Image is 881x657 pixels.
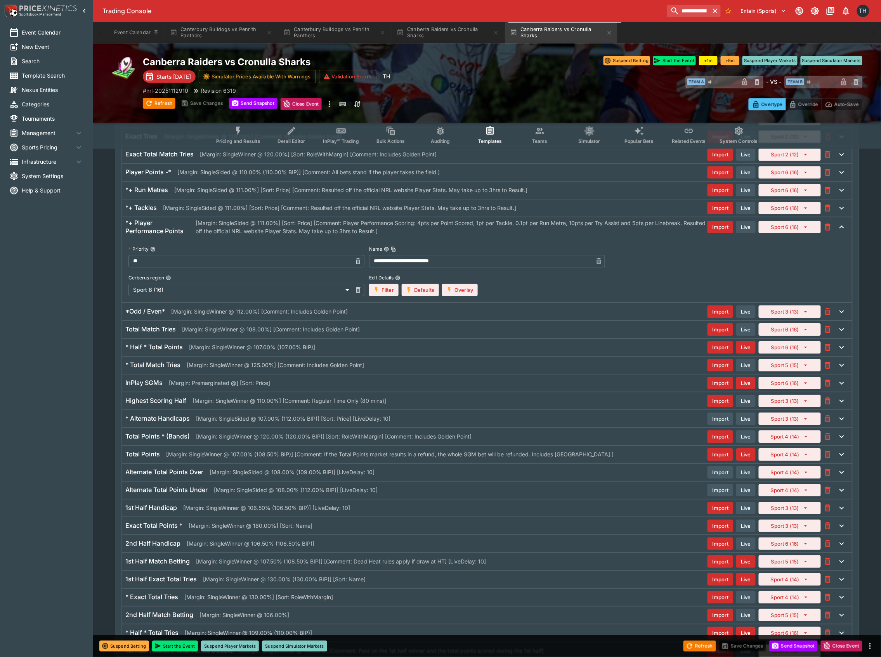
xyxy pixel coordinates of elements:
button: Defaults [402,284,439,296]
h6: InPlay SGMs [125,379,163,387]
h6: 2nd Half Match Betting [125,611,193,619]
button: Sport 4 (14) [759,484,821,496]
span: Management [22,129,74,137]
button: Override [786,98,822,110]
p: Cerberus region [128,274,164,281]
span: Search [22,57,83,65]
button: Sport 3 (13) [759,395,821,407]
button: Live [736,395,756,407]
div: Start From [749,98,862,110]
button: Live [736,166,756,179]
button: Import [708,148,733,161]
p: [Margin: Premarginated @] [Sort: Price] [169,379,270,387]
h6: Total Points [125,450,160,458]
button: Live [736,359,756,371]
button: Import [708,520,733,532]
span: System Settings [22,172,83,180]
p: Starts [DATE] [156,73,191,81]
button: Canterbury Bulldogs vs Penrith Panthers [165,22,277,43]
span: Related Events [672,138,706,144]
p: [Margin: SingleWinner @ 160.00%] [Sort: Name] [189,522,312,530]
p: [Margin: SingleSided @ 108.00% (109.00% BIP)] [LiveDelay: 10] [210,468,375,476]
button: Live [736,221,756,233]
button: Live [736,502,756,514]
button: Import [708,359,733,371]
h6: *+ Tackles [125,204,157,212]
button: Import [708,395,733,407]
h6: Highest Scoring Half [125,397,186,405]
button: Import [708,221,733,233]
button: Sport 6 (16) [759,323,821,336]
h6: * Alternate Handicaps [125,414,190,423]
button: Suspend Betting [99,641,149,652]
button: Live [736,609,756,621]
button: Refresh [143,98,175,109]
h6: Total Match Tries [125,325,176,333]
span: Event Calendar [22,28,83,36]
button: Import [708,591,733,603]
span: Teams [532,138,548,144]
span: Help & Support [22,186,83,194]
button: Canberra Raiders vs Cronulla Sharks [392,22,504,43]
p: [Margin: SingleWinner @ 109.00% (110.00% BIP)] [185,629,312,637]
button: Live [736,341,756,354]
h6: *+ Player Performance Points [125,219,189,235]
button: Import [708,448,733,461]
h6: * Half * Total Tries [125,629,179,637]
button: Live [736,591,756,603]
button: Sport 5 (15) [759,359,821,371]
h6: 1st Half Match Betting [125,557,190,565]
button: Filter [369,284,399,296]
button: +1m [699,56,718,65]
button: Import [708,627,733,639]
div: Trading Console [102,7,664,15]
button: Sport 6 (16) [759,627,821,639]
button: No Bookmarks [722,5,735,17]
button: Sport 4 (14) [759,430,821,443]
p: [Margin: SingleWinner @ 106.00%] [199,611,289,619]
p: [Margin: SingleSided @ 108.00% (112.00% BIP)] [LiveDelay: 10] [214,486,378,494]
button: Import [708,323,733,336]
p: [Margin: SingleSided @ 111.00%] [Sort: Price] [Comment: Resulted off the official NRL website Pla... [163,204,516,212]
button: Live [736,323,756,336]
button: Import [708,537,733,550]
button: Live [736,466,756,478]
p: [Margin: SingleWinner @ 108.00%] [Comment: Includes Golden Point] [182,325,360,333]
button: more [325,98,334,110]
button: Import [708,377,733,389]
button: Live [736,202,756,214]
button: Send Snapshot [229,98,277,109]
p: Auto-Save [834,100,859,108]
button: Live [736,627,756,639]
h2: Copy To Clipboard [143,56,503,68]
button: +5m [721,56,739,65]
button: Import [708,484,733,496]
h6: Total Points * (Bands) [125,432,190,440]
button: Suspend Simulator Markets [801,56,863,65]
p: [Margin: SingleWinner @ 107.50% (108.50% BIP)] [Comment: Dead Heat rules apply if draw at HT] [Li... [196,557,486,565]
button: Sport 3 (13) [759,502,821,514]
button: Import [708,413,733,425]
button: Start the Event [653,56,696,65]
button: Copy To Clipboard [391,246,396,252]
p: Revision 6319 [201,87,236,95]
button: Live [736,537,756,550]
p: [Margin: SingleWinner @ 130.00%] [Sort: RoleWithMargin] [184,593,333,601]
button: Live [736,448,756,461]
p: Priority [128,246,149,252]
p: [Margin: SingleWinner @ 130.00% (130.00% BIP)] [Sort: Name] [203,575,366,583]
p: [Margin: SingleWinner @ 125.00%] [Comment: Includes Golden Point] [187,361,364,369]
h6: Alternate Total Points Over [125,468,203,476]
p: [Margin: SingleWinner @ 106.50% (106.50% BIP)] [LiveDelay: 10] [183,504,350,512]
button: Import [708,609,733,621]
button: Import [708,341,733,354]
button: Refresh [683,641,716,652]
span: InPlay™ Trading [323,138,359,144]
button: Suspend Player Markets [742,56,797,65]
button: Import [708,555,733,568]
button: Auto-Save [822,98,862,110]
button: Sport 3 (13) [759,520,821,532]
span: Sports Pricing [22,143,74,151]
img: Sportsbook Management [19,13,61,16]
button: Sport 3 (13) [759,305,821,318]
